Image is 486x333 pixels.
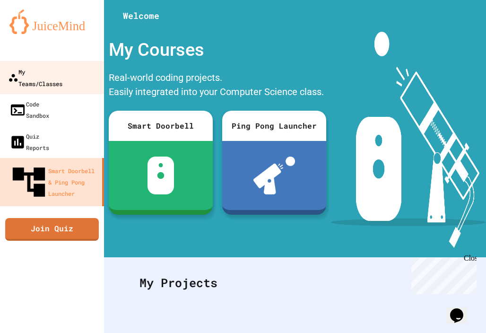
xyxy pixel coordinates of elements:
div: My Teams/Classes [8,66,62,89]
img: sdb-white.svg [148,157,174,194]
div: Chat with us now!Close [4,4,65,60]
div: Quiz Reports [9,131,49,153]
iframe: chat widget [446,295,477,324]
div: Ping Pong Launcher [222,111,326,141]
img: logo-orange.svg [9,9,95,34]
img: ppl-with-ball.png [253,157,295,194]
div: Code Sandbox [9,98,49,121]
a: Join Quiz [5,218,99,241]
div: Smart Doorbell & Ping Pong Launcher [9,163,98,202]
div: My Courses [104,32,331,68]
div: Smart Doorbell [109,111,213,141]
iframe: chat widget [408,254,477,294]
div: Real-world coding projects. Easily integrated into your Computer Science class. [104,68,331,104]
div: My Projects [130,264,460,301]
img: banner-image-my-projects.png [331,32,486,248]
